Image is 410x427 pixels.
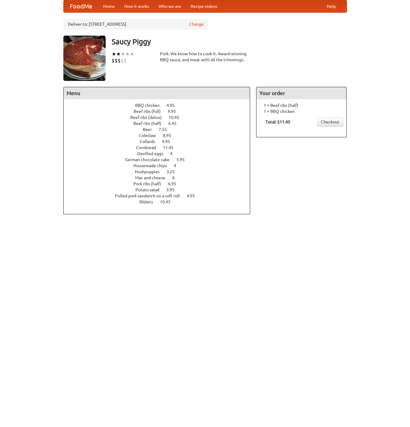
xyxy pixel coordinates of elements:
[160,199,176,204] span: 10.45
[135,175,186,180] a: Mac and cheese 6
[170,151,179,156] span: 4
[186,0,222,12] a: Recipe videos
[135,169,186,174] a: Hushpuppies 3.25
[63,19,208,30] div: Deliver to: [STREET_ADDRESS]
[115,193,186,198] span: Pulled pork sandwich on a soft roll
[135,187,165,192] span: Potato salad
[135,169,166,174] span: Hushpuppies
[140,139,161,144] span: Collards
[160,51,250,63] div: Pork. We know how to cook it. Award-winning BBQ sauce, and meat with all the trimmings.
[167,103,181,108] span: 4.95
[121,57,124,64] li: $
[125,51,130,57] li: ★
[169,115,185,120] span: 10.45
[137,151,184,156] a: Devilled eggs 4
[154,0,186,12] a: Who we are
[167,169,181,174] span: 3.25
[115,193,206,198] a: Pulled pork sandwich on a soft roll 4.95
[163,133,177,138] span: 8.95
[139,133,162,138] span: Coleslaw
[140,139,181,144] a: Collards 9.95
[317,117,343,126] a: Checkout
[143,127,158,132] span: Beer
[139,133,182,138] a: Coleslaw 8.95
[112,51,116,57] li: ★
[125,157,196,162] a: German chocolate cake 5.95
[139,199,159,204] span: Riblets
[159,127,173,132] span: 7.55
[134,109,187,114] a: Beef ribs (full) 9.95
[115,57,118,64] li: $
[259,102,343,108] li: 1 × Beef ribs (half)
[256,87,346,99] h4: Your order
[322,0,341,12] a: Help
[116,51,121,57] li: ★
[265,119,290,124] b: Total: $11.40
[64,87,250,99] h4: Menu
[174,163,182,168] span: 4
[135,103,186,108] a: BBQ chicken 4.95
[137,151,169,156] span: Devilled eggs
[162,139,176,144] span: 9.95
[98,0,119,12] a: Home
[63,36,106,81] img: angular.jpg
[163,145,180,150] span: 11.45
[135,175,171,180] span: Mac and cheese
[189,21,204,27] a: Change
[133,121,188,126] a: Beef ribs (half) 6.45
[124,57,127,64] li: $
[112,36,347,48] h3: Saucy Piggy
[168,109,182,114] span: 9.95
[172,175,181,180] span: 6
[259,108,343,114] li: 1 × BBQ chicken
[166,187,180,192] span: 3.95
[133,163,187,168] a: Housemade chips 4
[130,115,190,120] a: Beef ribs (delux) 10.45
[176,157,191,162] span: 5.95
[134,109,167,114] span: Beef ribs (full)
[168,121,183,126] span: 6.45
[64,0,98,12] a: FoodMe
[136,145,185,150] a: Cornbread 11.45
[130,115,168,120] span: Beef ribs (delux)
[136,145,162,150] span: Cornbread
[135,187,186,192] a: Potato salad 3.95
[143,127,178,132] a: Beer 7.55
[139,199,182,204] a: Riblets 10.45
[112,57,115,64] li: $
[121,51,125,57] li: ★
[133,181,187,186] a: Pork ribs (half) 6.95
[168,181,182,186] span: 6.95
[135,103,166,108] span: BBQ chicken
[125,157,176,162] span: German chocolate cake
[118,57,121,64] li: $
[187,193,201,198] span: 4.95
[119,0,154,12] a: How it works
[133,163,173,168] span: Housemade chips
[130,51,134,57] li: ★
[133,121,167,126] span: Beef ribs (half)
[133,181,167,186] span: Pork ribs (half)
